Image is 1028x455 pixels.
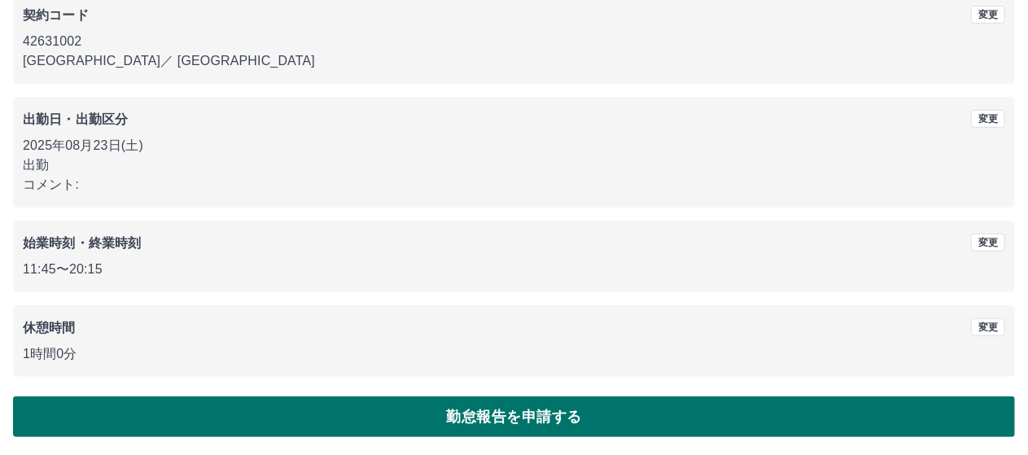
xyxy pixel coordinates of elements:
p: 出勤 [23,155,1005,175]
button: 変更 [971,110,1005,128]
p: 2025年08月23日(土) [23,136,1005,155]
p: コメント: [23,175,1005,195]
b: 始業時刻・終業時刻 [23,236,141,250]
button: 変更 [971,318,1005,336]
button: 変更 [971,234,1005,252]
b: 出勤日・出勤区分 [23,112,128,126]
button: 勤怠報告を申請する [13,396,1015,437]
b: 契約コード [23,8,89,22]
button: 変更 [971,6,1005,24]
p: [GEOGRAPHIC_DATA] ／ [GEOGRAPHIC_DATA] [23,51,1005,71]
b: 休憩時間 [23,321,76,335]
p: 1時間0分 [23,344,1005,364]
p: 11:45 〜 20:15 [23,260,1005,279]
p: 42631002 [23,32,1005,51]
